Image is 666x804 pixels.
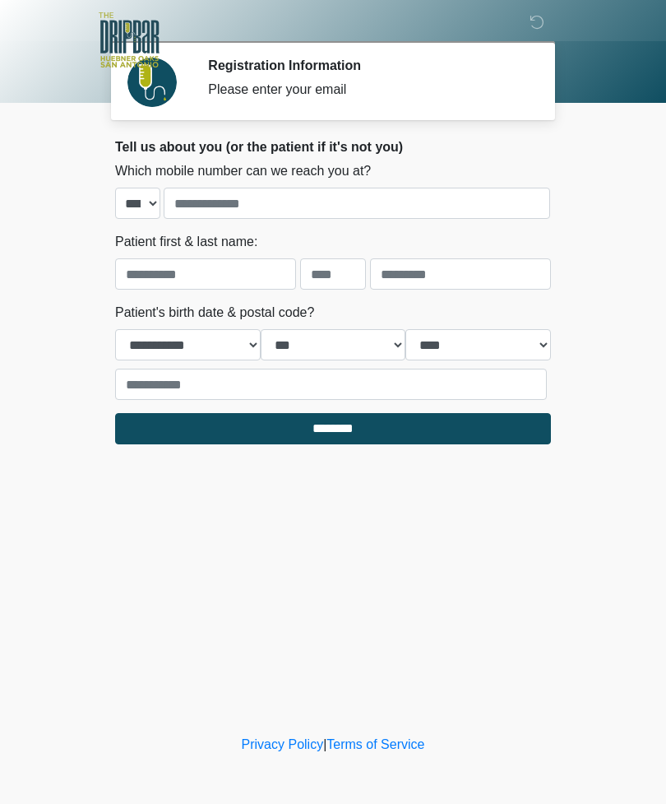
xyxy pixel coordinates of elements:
[326,737,424,751] a: Terms of Service
[323,737,326,751] a: |
[115,139,551,155] h2: Tell us about you (or the patient if it's not you)
[115,161,371,181] label: Which mobile number can we reach you at?
[99,12,160,67] img: The DRIPBaR - The Strand at Huebner Oaks Logo
[115,303,314,323] label: Patient's birth date & postal code?
[242,737,324,751] a: Privacy Policy
[115,232,257,252] label: Patient first & last name:
[208,80,526,100] div: Please enter your email
[127,58,177,107] img: Agent Avatar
